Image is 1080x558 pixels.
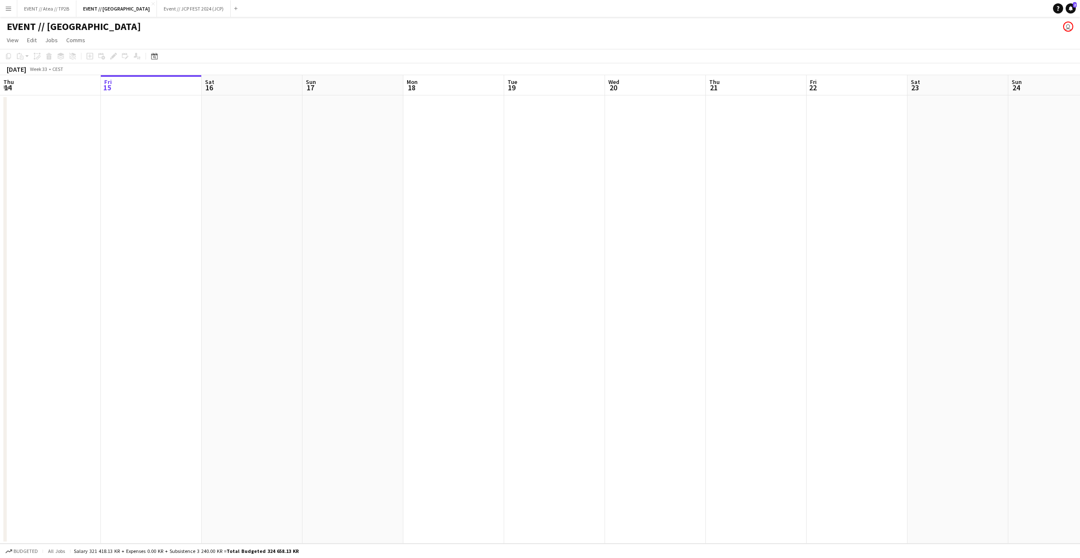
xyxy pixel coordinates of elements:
span: Mon [407,78,418,86]
span: 19 [506,83,517,92]
span: 15 [103,83,112,92]
span: Edit [27,36,37,44]
span: 23 [910,83,920,92]
span: Fri [810,78,817,86]
span: 17 [305,83,316,92]
span: All jobs [46,548,67,554]
h1: EVENT // [GEOGRAPHIC_DATA] [7,20,141,33]
span: View [7,36,19,44]
span: Jobs [45,36,58,44]
span: Sun [1012,78,1022,86]
span: 20 [607,83,619,92]
div: CEST [52,66,63,72]
span: Sat [911,78,920,86]
span: 21 [708,83,720,92]
div: Salary 321 418.13 KR + Expenses 0.00 KR + Subsistence 3 240.00 KR = [74,548,299,554]
button: Event // JCP FEST 2024 (JCP) [157,0,231,17]
span: Fri [104,78,112,86]
a: Comms [63,35,89,46]
span: 16 [204,83,214,92]
span: Wed [608,78,619,86]
a: View [3,35,22,46]
app-user-avatar: Mille Jacobsen [1063,22,1073,32]
span: 14 [2,83,14,92]
a: Edit [24,35,40,46]
span: Tue [508,78,517,86]
span: Comms [66,36,85,44]
span: 18 [405,83,418,92]
span: 24 [1010,83,1022,92]
a: 2 [1066,3,1076,14]
span: Thu [3,78,14,86]
span: 2 [1073,2,1077,8]
span: Week 33 [28,66,49,72]
button: EVENT // [GEOGRAPHIC_DATA] [76,0,157,17]
span: Budgeted [13,548,38,554]
span: Sat [205,78,214,86]
button: EVENT // Atea // TP2B [17,0,76,17]
span: Sun [306,78,316,86]
span: 22 [809,83,817,92]
span: Total Budgeted 324 658.13 KR [227,548,299,554]
button: Budgeted [4,547,39,556]
span: Thu [709,78,720,86]
div: [DATE] [7,65,26,73]
a: Jobs [42,35,61,46]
